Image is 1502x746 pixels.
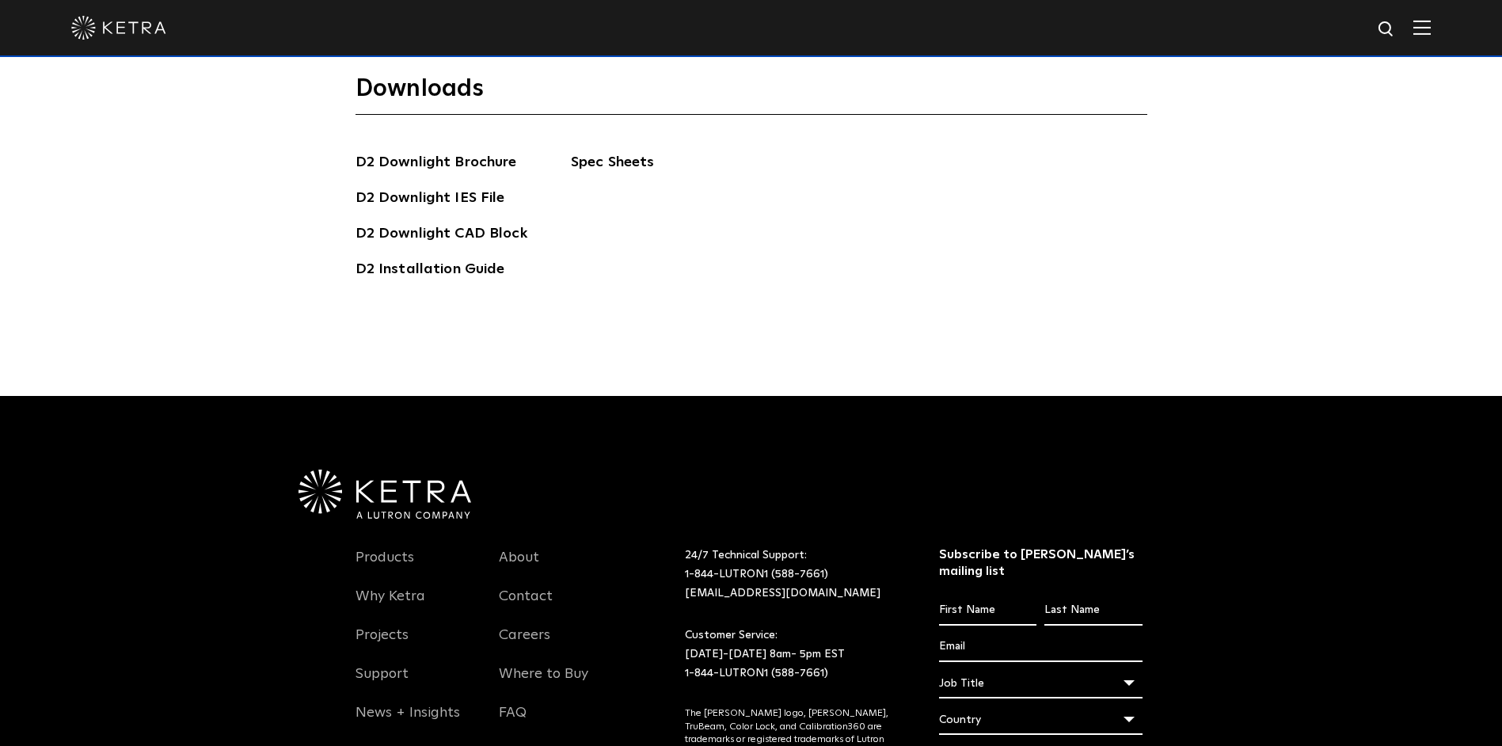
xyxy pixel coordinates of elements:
a: About [499,549,539,585]
img: ketra-logo-2019-white [71,16,166,40]
a: D2 Downlight CAD Block [356,223,527,248]
div: Job Title [939,668,1143,698]
span: Spec Sheets [571,151,808,186]
h3: Downloads [356,74,1147,115]
a: D2 Downlight IES File [356,187,505,212]
a: Careers [499,626,550,663]
a: D2 Installation Guide [356,258,505,284]
div: Navigation Menu [499,546,619,740]
a: Contact [499,588,553,624]
img: Hamburger%20Nav.svg [1413,20,1431,35]
div: Country [939,705,1143,735]
a: [EMAIL_ADDRESS][DOMAIN_NAME] [685,588,880,599]
a: FAQ [499,704,527,740]
input: Last Name [1044,596,1142,626]
h3: Subscribe to [PERSON_NAME]’s mailing list [939,546,1143,580]
img: search icon [1377,20,1397,40]
a: 1-844-LUTRON1 (588-7661) [685,668,828,679]
a: Where to Buy [499,665,588,702]
a: Projects [356,626,409,663]
input: Email [939,632,1143,662]
div: Navigation Menu [356,546,476,740]
img: Ketra-aLutronCo_White_RGB [298,470,471,519]
a: News + Insights [356,704,460,740]
p: Customer Service: [DATE]-[DATE] 8am- 5pm EST [685,626,899,683]
p: 24/7 Technical Support: [685,546,899,603]
input: First Name [939,596,1036,626]
a: Products [356,549,414,585]
a: Support [356,665,409,702]
a: D2 Downlight Brochure [356,151,517,177]
a: 1-844-LUTRON1 (588-7661) [685,569,828,580]
a: Why Ketra [356,588,425,624]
